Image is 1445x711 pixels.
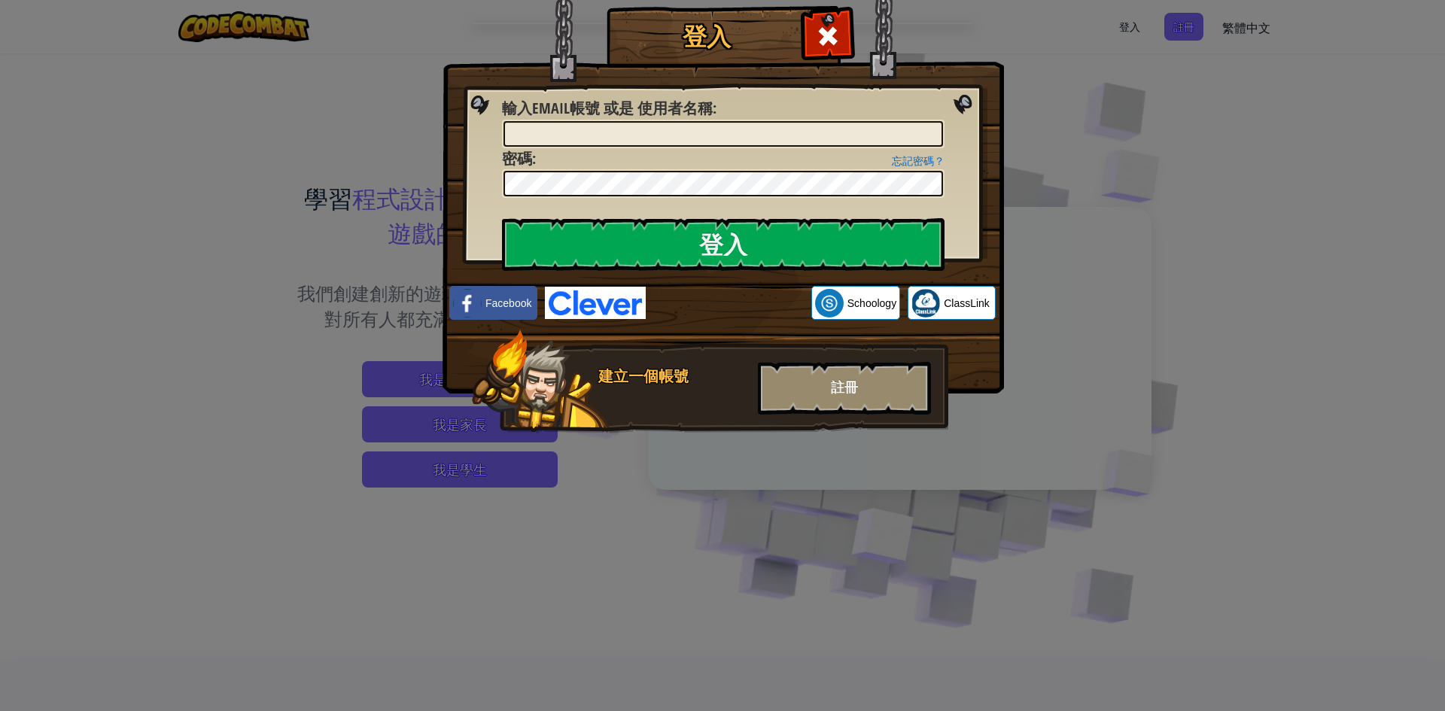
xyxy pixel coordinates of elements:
[545,287,646,319] img: clever-logo-blue.png
[502,148,532,169] span: 密碼
[815,289,844,318] img: schoology.png
[502,98,713,118] span: 輸入Email帳號 或是 使用者名稱
[485,296,531,311] span: Facebook
[610,23,802,50] h1: 登入
[453,289,482,318] img: facebook_small.png
[502,148,536,170] label: :
[598,366,749,387] div: 建立一個帳號
[502,218,945,271] input: 登入
[892,155,945,167] a: 忘記密碼？
[758,362,931,415] div: 註冊
[502,98,716,120] label: :
[847,296,896,311] span: Schoology
[944,296,990,311] span: ClassLink
[646,287,811,320] iframe: 「使用 Google 帳戶登入」按鈕
[911,289,940,318] img: classlink-logo-small.png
